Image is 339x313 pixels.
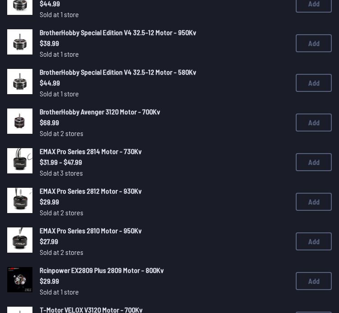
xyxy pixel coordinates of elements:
img: image [7,69,32,94]
a: Rcinpower EX2809 Plus 2809 Motor - 800Kv [40,265,281,276]
span: $68.99 [40,117,281,128]
span: $31.99 - $47.99 [40,157,281,168]
button: Add [296,153,332,171]
span: Sold at 3 stores [40,168,281,178]
img: image [7,148,32,173]
span: $27.99 [40,236,281,247]
button: Add [296,74,332,92]
a: EMAX Pro Series 2810 Motor - 950Kv [40,225,281,236]
a: BrotherHobby Special Edition V4 32.5-12 Motor - 580Kv [40,67,281,77]
a: image [7,29,32,57]
span: BrotherHobby Special Edition V4 32.5-12 Motor - 580Kv [40,68,196,76]
span: $29.99 [40,196,281,207]
span: BrotherHobby Avenger 3120 Motor - 700Kv [40,107,160,116]
button: Add [296,193,332,211]
span: Sold at 1 store [40,9,281,20]
a: EMAX Pro Series 2812 Motor - 930Kv [40,186,281,196]
button: Add [296,232,332,250]
span: Sold at 1 store [40,286,281,297]
a: image [7,148,32,176]
a: EMAX Pro Series 2814 Motor - 730Kv [40,146,281,157]
button: Add [296,34,332,52]
img: image [7,267,32,292]
span: Sold at 1 store [40,49,281,59]
img: image [7,227,32,253]
img: image [7,188,32,213]
span: $29.99 [40,276,281,286]
button: Add [296,272,332,290]
span: Sold at 2 stores [40,128,281,139]
img: image [7,109,32,134]
a: image [7,109,32,136]
a: image [7,267,32,295]
span: EMAX Pro Series 2810 Motor - 950Kv [40,226,142,235]
a: image [7,188,32,216]
a: BrotherHobby Avenger 3120 Motor - 700Kv [40,106,281,117]
button: Add [296,113,332,132]
span: Sold at 1 store [40,88,281,99]
span: Rcinpower EX2809 Plus 2809 Motor - 800Kv [40,266,164,274]
span: BrotherHobby Special Edition V4 32.5-12 Motor - 950Kv [40,28,196,36]
a: BrotherHobby Special Edition V4 32.5-12 Motor - 950Kv [40,27,281,38]
span: $44.99 [40,77,281,88]
span: EMAX Pro Series 2812 Motor - 930Kv [40,186,142,195]
span: Sold at 2 stores [40,247,281,258]
span: Sold at 2 stores [40,207,281,218]
a: image [7,69,32,97]
span: EMAX Pro Series 2814 Motor - 730Kv [40,147,142,155]
span: $38.99 [40,38,281,49]
img: image [7,29,32,54]
a: image [7,227,32,255]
